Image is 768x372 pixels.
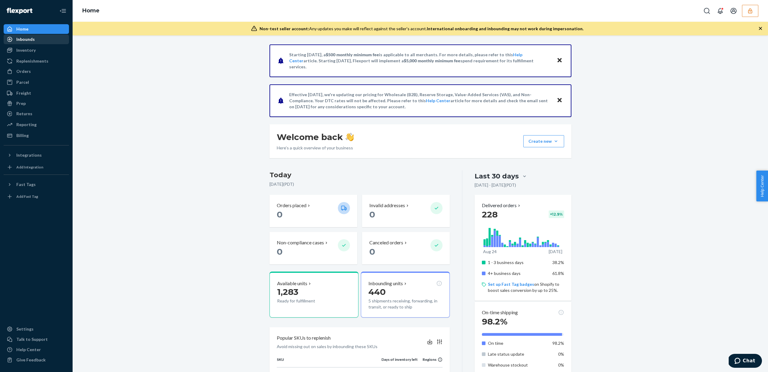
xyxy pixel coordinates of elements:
span: 440 [368,287,386,297]
div: Inbounds [16,36,35,42]
th: SKU [277,357,382,367]
p: Effective [DATE], we're updating our pricing for Wholesale (B2B), Reserve Storage, Value-Added Se... [289,92,551,110]
div: Replenishments [16,58,48,64]
p: 1 - 3 business days [488,259,547,266]
span: $5,000 monthly minimum fee [404,58,460,63]
a: Help Center [426,98,450,103]
h1: Welcome back [277,132,354,142]
span: 0 [277,246,283,257]
span: 228 [482,209,498,220]
div: Home [16,26,28,32]
div: Prep [16,100,26,106]
button: Integrations [4,150,69,160]
button: Invalid addresses 0 [362,195,450,227]
p: Aug 24 [483,249,497,255]
span: 38.2% [552,260,564,265]
button: Open account menu [727,5,740,17]
p: [DATE] ( PDT ) [270,181,450,187]
div: Parcel [16,79,29,85]
a: Returns [4,109,69,119]
div: Add Integration [16,165,43,170]
div: Settings [16,326,34,332]
img: hand-wave emoji [345,133,354,141]
div: Regions [418,357,443,362]
div: Orders [16,68,31,74]
a: Home [4,24,69,34]
div: Help Center [16,347,41,353]
button: Close Navigation [57,5,69,17]
a: Orders [4,67,69,76]
div: Billing [16,132,29,139]
p: Ready for fulfillment [277,298,333,304]
p: Orders placed [277,202,306,209]
a: Add Fast Tag [4,192,69,201]
p: 5 shipments receiving, forwarding, in transit, or ready to ship [368,298,442,310]
span: 98.2% [482,316,508,327]
span: 0 [369,246,375,257]
div: Any updates you make will reflect against the seller's account. [260,26,583,32]
button: Open Search Box [701,5,713,17]
iframe: Opens a widget where you can chat to one of our agents [729,354,762,369]
p: 4+ business days [488,270,547,276]
a: Set up Fast Tag badges [488,282,534,287]
div: Inventory [16,47,36,53]
button: Open notifications [714,5,726,17]
div: Add Fast Tag [16,194,38,199]
a: Prep [4,99,69,108]
p: Starting [DATE], a is applicable to all merchants. For more details, please refer to this article... [289,52,551,70]
div: + 12.9 % [549,210,564,218]
a: Reporting [4,120,69,129]
p: Late status update [488,351,547,357]
img: Flexport logo [7,8,32,14]
p: Inbounding units [368,280,403,287]
th: Days of inventory left [381,357,418,367]
button: Help Center [756,171,768,201]
button: Close [556,96,564,105]
div: Returns [16,111,32,117]
h3: Today [270,170,450,180]
span: 0% [558,362,564,367]
span: 61.8% [552,271,564,276]
p: Available units [277,280,307,287]
a: Inbounds [4,34,69,44]
div: Integrations [16,152,42,158]
span: 0% [558,351,564,357]
a: Billing [4,131,69,140]
button: Close [556,56,564,65]
p: Canceled orders [369,239,403,246]
a: Parcel [4,77,69,87]
div: Fast Tags [16,181,36,188]
span: $500 monthly minimum fee [326,52,379,57]
p: Invalid addresses [369,202,405,209]
button: Orders placed 0 [270,195,357,227]
button: Talk to Support [4,334,69,344]
p: [DATE] - [DATE] ( PDT ) [475,182,516,188]
a: Help Center [4,345,69,354]
ol: breadcrumbs [77,2,104,20]
a: Inventory [4,45,69,55]
span: 98.2% [552,341,564,346]
a: Replenishments [4,56,69,66]
p: on Shopify to boost sales conversion by up to 25%. [488,281,564,293]
div: Freight [16,90,31,96]
p: Avoid missing out on sales by inbounding these SKUs [277,344,377,350]
p: On-time shipping [482,309,518,316]
a: Freight [4,88,69,98]
button: Non-compliance cases 0 [270,232,357,264]
button: Canceled orders 0 [362,232,450,264]
button: Delivered orders [482,202,521,209]
p: [DATE] [549,249,562,255]
a: Add Integration [4,162,69,172]
span: 0 [277,209,283,220]
p: Here’s a quick overview of your business [277,145,354,151]
button: Fast Tags [4,180,69,189]
div: Last 30 days [475,171,519,181]
div: Talk to Support [16,336,48,342]
span: Non-test seller account: [260,26,309,31]
p: Popular SKUs to replenish [277,334,331,341]
p: On time [488,340,547,346]
button: Available units1,283Ready for fulfillment [270,272,358,318]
